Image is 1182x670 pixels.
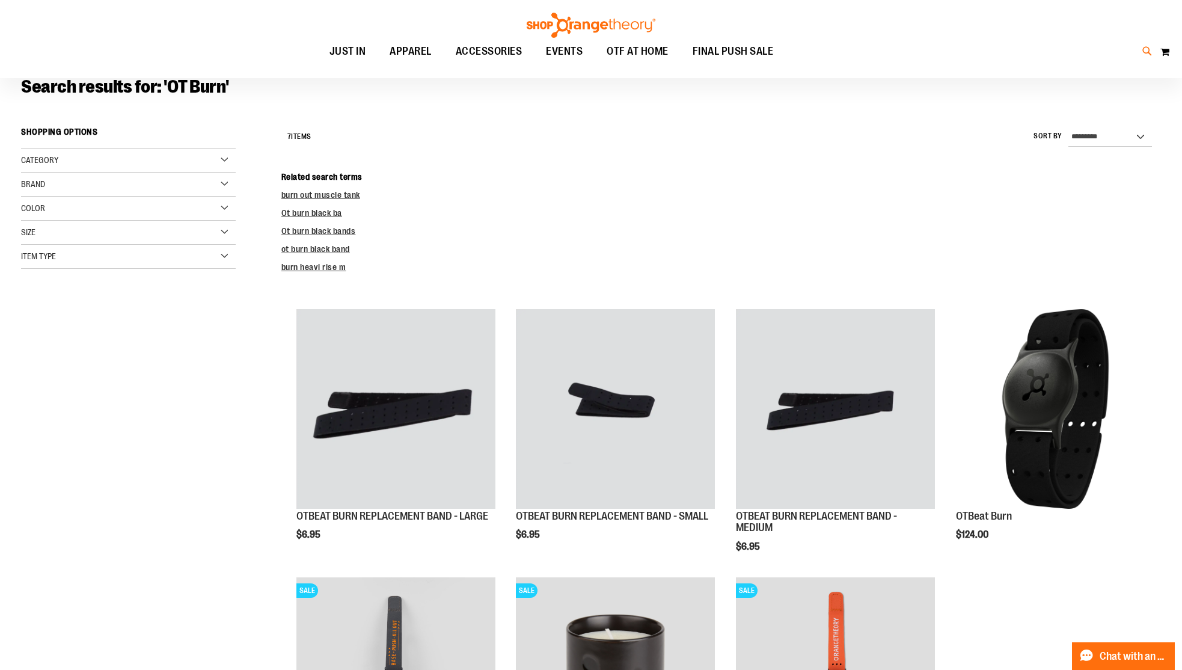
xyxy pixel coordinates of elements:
[516,309,715,508] img: OTBEAT BURN REPLACEMENT BAND - SMALL
[1033,131,1062,141] label: Sort By
[950,303,1161,571] div: product
[287,132,292,141] span: 7
[296,583,318,598] span: SALE
[21,251,56,261] span: Item Type
[516,510,708,522] a: OTBEAT BURN REPLACEMENT BAND - SMALL
[1072,642,1175,670] button: Chat with an Expert
[296,309,495,510] a: OTBEAT BURN REPLACEMENT BAND - LARGE
[546,38,583,65] span: EVENTS
[525,13,657,38] img: Shop Orangetheory
[296,309,495,508] img: OTBEAT BURN REPLACEMENT BAND - LARGE
[281,208,342,218] a: Ot burn black ba
[736,309,935,508] img: OTBEAT BURN REPLACEMENT BAND - MEDIUM
[956,529,990,540] span: $124.00
[736,309,935,510] a: OTBEAT BURN REPLACEMENT BAND - MEDIUM
[281,171,1161,183] dt: Related search terms
[730,303,941,583] div: product
[21,179,45,189] span: Brand
[516,309,715,510] a: OTBEAT BURN REPLACEMENT BAND - SMALL
[281,226,356,236] a: Ot burn black bands
[736,541,762,552] span: $6.95
[516,529,542,540] span: $6.95
[296,510,488,522] a: OTBEAT BURN REPLACEMENT BAND - LARGE
[296,529,322,540] span: $6.95
[736,583,758,598] span: SALE
[1100,651,1168,662] span: Chat with an Expert
[21,76,229,97] span: Search results for: 'OT Burn'
[21,203,45,213] span: Color
[456,38,522,65] span: ACCESSORIES
[329,38,366,65] span: JUST IN
[281,190,360,200] a: burn out muscle tank
[287,128,311,146] h2: Items
[21,227,35,237] span: Size
[290,303,501,571] div: product
[956,309,1155,508] img: Main view of OTBeat Burn 6.0-C
[281,244,350,254] a: ot burn black band
[281,262,346,272] a: burn heavi rise m
[607,38,669,65] span: OTF AT HOME
[693,38,774,65] span: FINAL PUSH SALE
[510,303,721,571] div: product
[956,510,1012,522] a: OTBeat Burn
[390,38,432,65] span: APPAREL
[516,583,537,598] span: SALE
[736,510,897,534] a: OTBEAT BURN REPLACEMENT BAND - MEDIUM
[21,155,58,165] span: Category
[21,121,236,149] strong: Shopping Options
[956,309,1155,510] a: Main view of OTBeat Burn 6.0-C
